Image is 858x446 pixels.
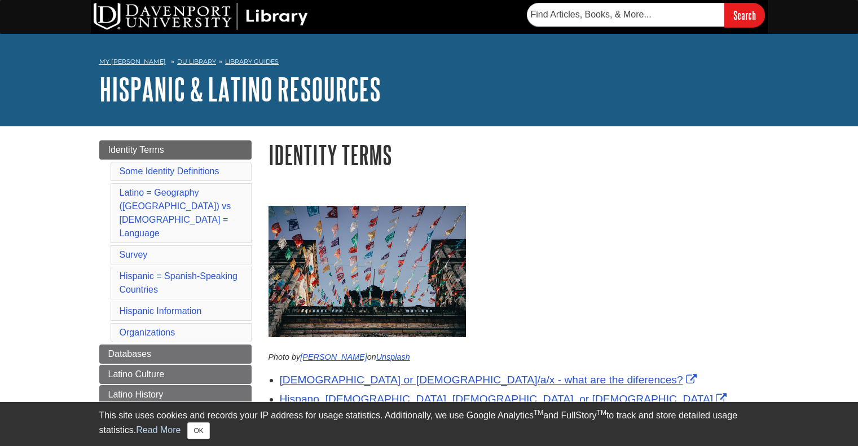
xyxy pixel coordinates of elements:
[99,57,166,67] a: My [PERSON_NAME]
[108,145,164,154] span: Identity Terms
[108,349,152,359] span: Databases
[534,409,543,417] sup: TM
[597,409,606,417] sup: TM
[99,385,252,404] a: Latino History
[376,352,410,361] a: Unsplash
[99,140,252,160] a: Identity Terms
[120,271,237,294] a: Hispanic = Spanish-Speaking Countries
[99,345,252,364] a: Databases
[269,206,466,337] img: Dia de los Muertos Flags
[108,369,165,379] span: Latino Culture
[120,166,219,176] a: Some Identity Definitions
[177,58,216,65] a: DU Library
[108,390,164,399] span: Latino History
[136,425,181,435] a: Read More
[120,328,175,337] a: Organizations
[300,352,367,361] a: [PERSON_NAME]
[99,72,381,107] a: Hispanic & Latino Resources
[527,3,765,27] form: Searches DU Library's articles, books, and more
[120,250,148,259] a: Survey
[94,3,308,30] img: DU Library
[120,188,231,238] a: Latino = Geography ([GEOGRAPHIC_DATA]) vs [DEMOGRAPHIC_DATA] = Language
[120,306,202,316] a: Hispanic Information
[280,393,730,405] a: Link opens in new window
[527,3,724,27] input: Find Articles, Books, & More...
[225,58,279,65] a: Library Guides
[99,365,252,384] a: Latino Culture
[280,374,699,386] a: Link opens in new window
[99,54,759,72] nav: breadcrumb
[724,3,765,27] input: Search
[269,140,759,169] h1: Identity Terms
[187,422,209,439] button: Close
[99,409,759,439] div: This site uses cookies and records your IP address for usage statistics. Additionally, we use Goo...
[269,351,759,364] p: Photo by on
